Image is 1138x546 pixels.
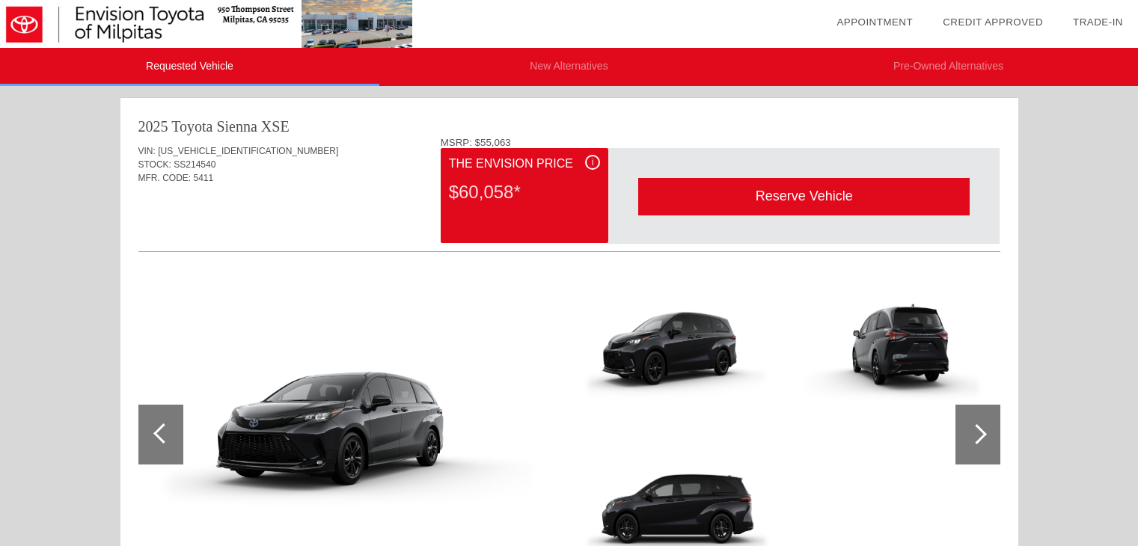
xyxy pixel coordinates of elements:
[1073,16,1123,28] a: Trade-In
[638,178,970,215] div: Reserve Vehicle
[836,16,913,28] a: Appointment
[138,173,192,183] span: MFR. CODE:
[943,16,1043,28] a: Credit Approved
[759,48,1138,86] li: Pre-Owned Alternatives
[174,159,215,170] span: SS214540
[441,137,1000,148] div: MSRP: $55,063
[138,146,156,156] span: VIN:
[138,159,171,170] span: STOCK:
[787,276,993,430] img: image.png
[194,173,214,183] span: 5411
[261,116,290,137] div: XSE
[138,207,1000,231] div: Quoted on [DATE] 11:50:07 PM
[449,155,600,173] div: The Envision Price
[138,116,257,137] div: 2025 Toyota Sienna
[158,146,338,156] span: [US_VEHICLE_IDENTIFICATION_NUMBER]
[592,157,594,168] span: i
[574,276,780,430] img: image.png
[379,48,759,86] li: New Alternatives
[449,173,600,212] div: $60,058*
